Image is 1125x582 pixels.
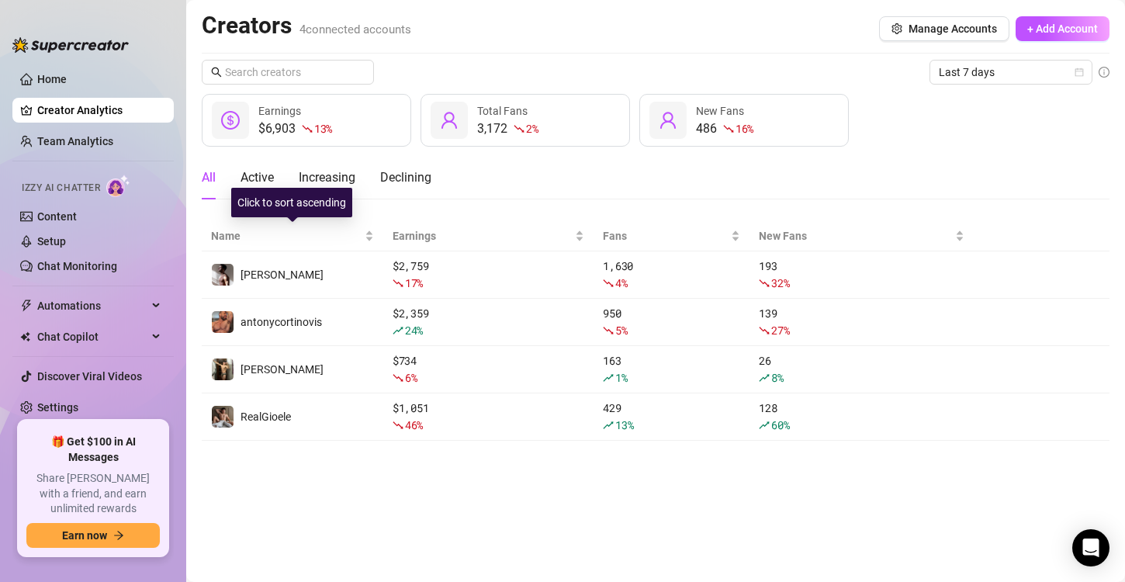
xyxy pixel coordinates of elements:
[258,105,301,117] span: Earnings
[723,123,734,134] span: fall
[759,352,964,386] div: 26
[225,64,352,81] input: Search creators
[603,227,728,244] span: Fans
[37,135,113,147] a: Team Analytics
[22,181,100,196] span: Izzy AI Chatter
[12,37,129,53] img: logo-BBDzfeDw.svg
[659,111,677,130] span: user
[909,23,997,35] span: Manage Accounts
[37,98,161,123] a: Creator Analytics
[383,221,594,251] th: Earnings
[759,227,951,244] span: New Fans
[615,275,627,290] span: 4 %
[603,372,614,383] span: rise
[615,323,627,338] span: 5 %
[212,359,234,380] img: Bruno
[393,258,584,292] div: $ 2,759
[26,435,160,465] span: 🎁 Get $100 in AI Messages
[299,168,355,187] div: Increasing
[759,372,770,383] span: rise
[603,352,740,386] div: 163
[405,323,423,338] span: 24 %
[405,370,417,385] span: 6 %
[62,529,107,542] span: Earn now
[759,325,770,336] span: fall
[477,120,538,138] div: 3,172
[771,323,789,338] span: 27 %
[1027,23,1098,35] span: + Add Account
[603,305,740,339] div: 950
[393,352,584,386] div: $ 734
[26,523,160,548] button: Earn nowarrow-right
[405,417,423,432] span: 46 %
[615,370,627,385] span: 1 %
[1072,529,1109,566] div: Open Intercom Messenger
[405,275,423,290] span: 17 %
[615,417,633,432] span: 13 %
[314,121,332,136] span: 13 %
[20,300,33,312] span: thunderbolt
[759,278,770,289] span: fall
[1075,68,1084,77] span: calendar
[37,73,67,85] a: Home
[258,120,332,138] div: $6,903
[211,227,362,244] span: Name
[299,23,411,36] span: 4 connected accounts
[202,168,216,187] div: All
[37,235,66,248] a: Setup
[393,227,572,244] span: Earnings
[113,530,124,541] span: arrow-right
[20,331,30,342] img: Chat Copilot
[212,264,234,286] img: Johnnyrichs
[302,123,313,134] span: fall
[603,258,740,292] div: 1,630
[514,123,524,134] span: fall
[241,268,324,281] span: [PERSON_NAME]
[393,305,584,339] div: $ 2,359
[603,420,614,431] span: rise
[37,324,147,349] span: Chat Copilot
[939,61,1083,84] span: Last 7 days
[759,258,964,292] div: 193
[241,411,291,423] span: RealGioele
[771,370,783,385] span: 8 %
[212,311,234,333] img: antonycortinovis
[594,221,749,251] th: Fans
[1099,67,1109,78] span: info-circle
[393,420,403,431] span: fall
[241,316,322,328] span: antonycortinovis
[241,363,324,376] span: [PERSON_NAME]
[526,121,538,136] span: 2 %
[603,400,740,434] div: 429
[771,275,789,290] span: 32 %
[393,325,403,336] span: rise
[241,168,274,187] div: Active
[749,221,973,251] th: New Fans
[696,120,753,138] div: 486
[603,278,614,289] span: fall
[221,111,240,130] span: dollar-circle
[26,471,160,517] span: Share [PERSON_NAME] with a friend, and earn unlimited rewards
[736,121,753,136] span: 16 %
[759,420,770,431] span: rise
[891,23,902,34] span: setting
[37,210,77,223] a: Content
[393,400,584,434] div: $ 1,051
[393,278,403,289] span: fall
[202,11,411,40] h2: Creators
[759,305,964,339] div: 139
[1016,16,1109,41] button: + Add Account
[771,417,789,432] span: 60 %
[393,372,403,383] span: fall
[211,67,222,78] span: search
[106,175,130,197] img: AI Chatter
[37,370,142,383] a: Discover Viral Videos
[202,221,383,251] th: Name
[380,168,431,187] div: Declining
[440,111,459,130] span: user
[37,293,147,318] span: Automations
[37,401,78,414] a: Settings
[37,260,117,272] a: Chat Monitoring
[879,16,1009,41] button: Manage Accounts
[759,400,964,434] div: 128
